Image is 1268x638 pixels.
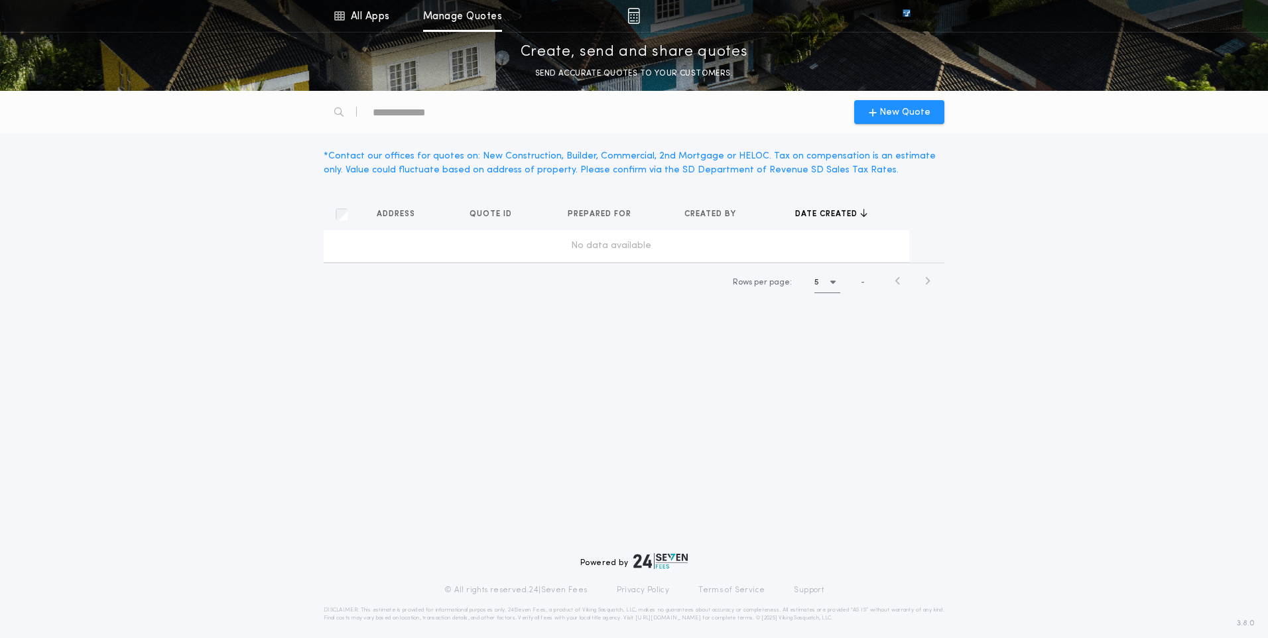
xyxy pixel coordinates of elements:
[861,277,865,288] span: -
[627,8,640,24] img: img
[795,209,860,220] span: Date created
[470,208,522,221] button: Quote ID
[684,209,739,220] span: Created by
[879,9,934,23] img: vs-icon
[470,209,515,220] span: Quote ID
[879,105,930,119] span: New Quote
[814,272,840,293] button: 5
[324,149,944,177] div: * Contact our offices for quotes on: New Construction, Builder, Commercial, 2nd Mortgage or HELOC...
[377,208,425,221] button: Address
[684,208,746,221] button: Created by
[444,585,588,596] p: © All rights reserved. 24|Seven Fees
[568,209,634,220] span: Prepared for
[521,42,748,63] p: Create, send and share quotes
[617,585,670,596] a: Privacy Policy
[794,585,824,596] a: Support
[1237,617,1255,629] span: 3.8.0
[795,208,867,221] button: Date created
[377,209,418,220] span: Address
[854,100,944,124] button: New Quote
[633,553,688,569] img: logo
[329,239,893,253] div: No data available
[814,276,819,289] h1: 5
[698,585,765,596] a: Terms of Service
[635,615,701,621] a: [URL][DOMAIN_NAME]
[733,279,792,287] span: Rows per page:
[535,67,733,80] p: SEND ACCURATE QUOTES TO YOUR CUSTOMERS.
[580,553,688,569] div: Powered by
[324,606,944,622] p: DISCLAIMER: This estimate is provided for informational purposes only. 24|Seven Fees, a product o...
